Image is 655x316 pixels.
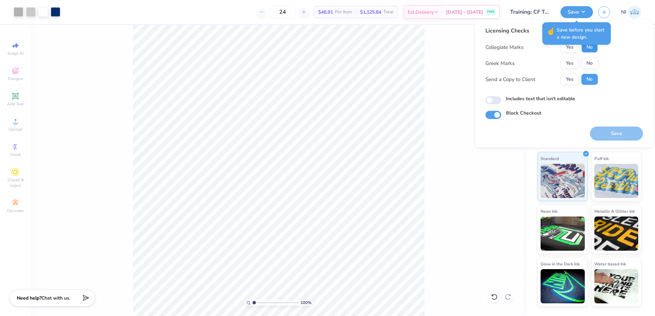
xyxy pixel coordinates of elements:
[594,155,609,162] span: Puff Ink
[485,43,523,51] div: Collegiate Marks
[581,42,598,53] button: No
[506,95,575,102] label: Includes text that isn't editable
[383,9,394,16] span: Total
[561,74,579,85] button: Yes
[3,177,27,188] span: Clipart & logos
[7,101,24,107] span: Add Text
[594,164,639,198] img: Puff Ink
[621,8,626,16] span: NI
[335,9,352,16] span: Per Item
[561,58,579,69] button: Yes
[541,155,559,162] span: Standard
[594,260,626,267] span: Water based Ink
[485,76,535,83] div: Send a Copy to Client
[485,60,515,67] div: Greek Marks
[541,269,585,303] img: Glow in the Dark Ink
[594,269,639,303] img: Water based Ink
[506,109,541,117] label: Block Checkout
[269,6,296,18] input: – –
[581,58,598,69] button: No
[594,216,639,251] img: Metallic & Glitter Ink
[41,295,70,301] span: Chat with us.
[560,6,593,18] button: Save
[561,42,579,53] button: Yes
[546,26,555,41] span: ☝️
[485,27,598,35] div: Licensing Checks
[9,127,22,132] span: Upload
[541,164,585,198] img: Standard
[628,5,641,19] img: Nicole Isabelle Dimla
[8,76,23,81] span: Designs
[505,5,555,19] input: Untitled Design
[541,208,557,215] span: Neon Ink
[581,74,598,85] button: No
[360,9,381,16] span: $1,125.84
[594,208,635,215] span: Metallic & Glitter Ink
[557,26,607,41] span: Save before you start a new design.
[621,5,641,19] a: NI
[7,208,24,213] span: Decorate
[300,300,311,306] span: 100 %
[541,260,580,267] span: Glow in the Dark Ink
[408,9,434,16] span: Est. Delivery
[17,295,41,301] strong: Need help?
[541,216,585,251] img: Neon Ink
[487,10,494,14] span: FREE
[446,9,483,16] span: [DATE] - [DATE]
[8,51,24,56] span: Image AI
[318,9,333,16] span: $46.91
[10,152,21,157] span: Greek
